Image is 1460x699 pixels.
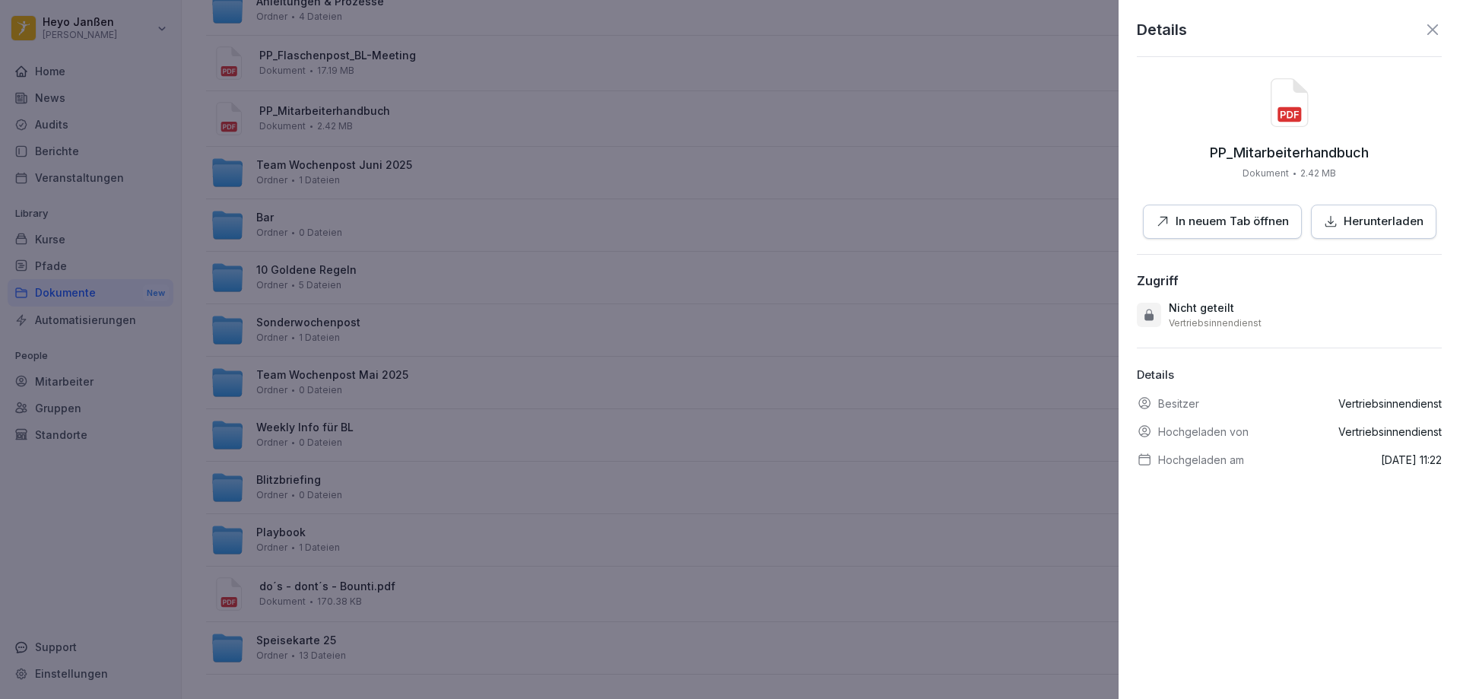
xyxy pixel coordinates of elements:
[1137,18,1187,41] p: Details
[1176,213,1289,230] p: In neuem Tab öffnen
[1381,452,1442,468] p: [DATE] 11:22
[1143,205,1302,239] button: In neuem Tab öffnen
[1344,213,1423,230] p: Herunterladen
[1169,300,1234,316] p: Nicht geteilt
[1158,424,1249,440] p: Hochgeladen von
[1137,273,1179,288] div: Zugriff
[1137,367,1442,384] p: Details
[1243,167,1289,180] p: Dokument
[1210,145,1369,160] p: PP_Mitarbeiterhandbuch
[1338,424,1442,440] p: Vertriebsinnendienst
[1158,396,1199,411] p: Besitzer
[1311,205,1436,239] button: Herunterladen
[1338,396,1442,411] p: Vertriebsinnendienst
[1300,167,1336,180] p: 2.42 MB
[1158,452,1244,468] p: Hochgeladen am
[1169,317,1262,329] p: Vertriebsinnendienst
